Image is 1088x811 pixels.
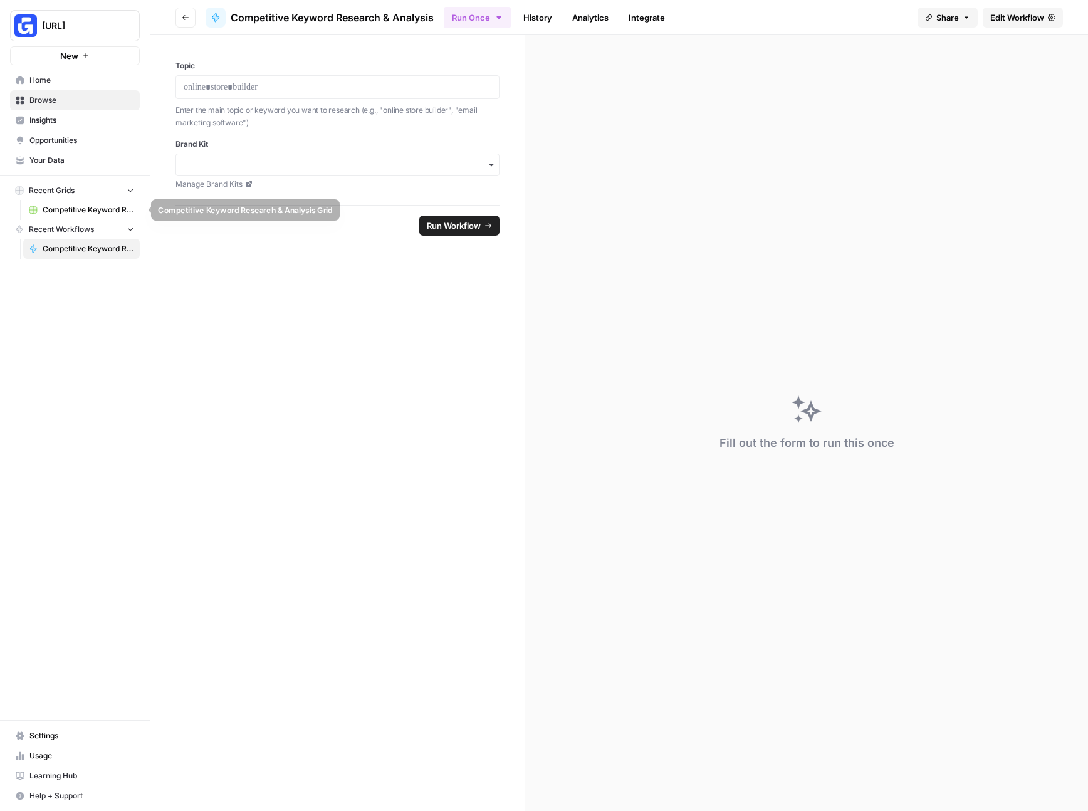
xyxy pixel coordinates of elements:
[29,95,134,106] span: Browse
[10,746,140,766] a: Usage
[29,135,134,146] span: Opportunities
[10,110,140,130] a: Insights
[29,155,134,166] span: Your Data
[10,46,140,65] button: New
[29,730,134,741] span: Settings
[206,8,434,28] a: Competitive Keyword Research & Analysis
[10,766,140,786] a: Learning Hub
[43,243,134,254] span: Competitive Keyword Research & Analysis
[60,50,78,62] span: New
[23,239,140,259] a: Competitive Keyword Research & Analysis
[10,786,140,806] button: Help + Support
[10,150,140,170] a: Your Data
[516,8,560,28] a: History
[918,8,978,28] button: Share
[14,14,37,37] img: Genstore.ai Logo
[231,10,434,25] span: Competitive Keyword Research & Analysis
[621,8,672,28] a: Integrate
[990,11,1044,24] span: Edit Workflow
[29,224,94,235] span: Recent Workflows
[29,185,75,196] span: Recent Grids
[719,434,894,452] div: Fill out the form to run this once
[10,70,140,90] a: Home
[175,179,500,190] a: Manage Brand Kits
[10,220,140,239] button: Recent Workflows
[29,770,134,782] span: Learning Hub
[175,104,500,128] p: Enter the main topic or keyword you want to research (e.g., "online store builder", "email market...
[29,790,134,802] span: Help + Support
[175,60,500,71] label: Topic
[419,216,500,236] button: Run Workflow
[565,8,616,28] a: Analytics
[43,204,134,216] span: Competitive Keyword Research & Analysis Grid
[10,90,140,110] a: Browse
[427,219,481,232] span: Run Workflow
[10,10,140,41] button: Workspace: Genstore.ai
[29,75,134,86] span: Home
[23,200,140,220] a: Competitive Keyword Research & Analysis Grid
[29,115,134,126] span: Insights
[936,11,959,24] span: Share
[175,139,500,150] label: Brand Kit
[10,130,140,150] a: Opportunities
[42,19,118,32] span: [URL]
[29,750,134,761] span: Usage
[10,181,140,200] button: Recent Grids
[444,7,511,28] button: Run Once
[10,726,140,746] a: Settings
[983,8,1063,28] a: Edit Workflow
